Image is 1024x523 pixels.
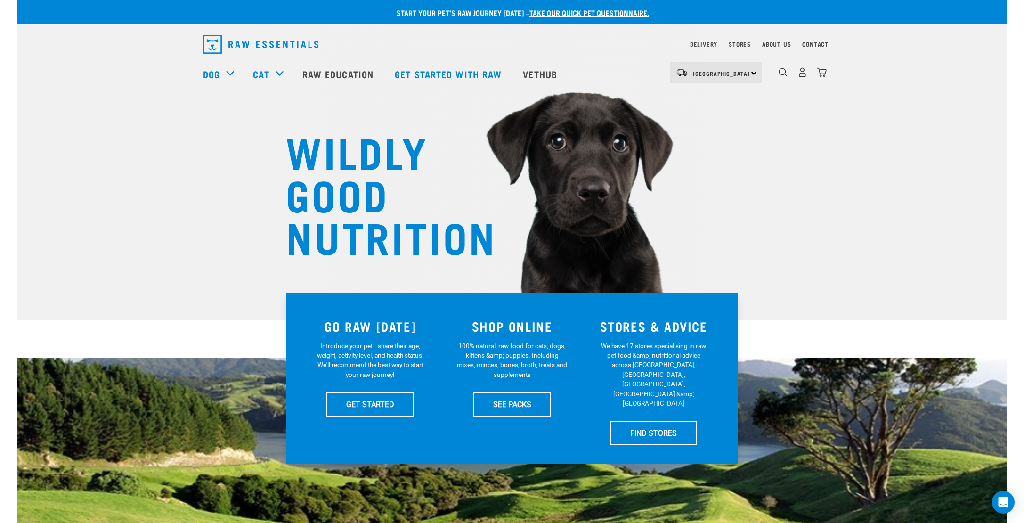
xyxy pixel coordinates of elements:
a: GET STARTED [326,392,414,416]
a: Get started with Raw [385,55,513,93]
a: Raw Education [293,55,385,93]
img: home-icon-1@2x.png [779,68,788,77]
a: SEE PACKS [473,392,551,416]
img: van-moving.png [675,68,688,77]
a: Dog [203,67,220,81]
p: Start your pet’s raw journey [DATE] – [24,7,1014,18]
nav: dropdown navigation [17,55,1007,93]
img: Raw Essentials Logo [203,35,318,54]
a: Vethub [513,55,569,93]
a: Delivery [690,42,717,46]
a: Stores [729,42,751,46]
img: user.png [797,67,807,77]
h3: GO RAW [DATE] [305,319,436,334]
a: Contact [802,42,829,46]
p: Introduce your pet—share their age, weight, activity level, and health status. We'll recommend th... [315,341,426,380]
span: [GEOGRAPHIC_DATA] [693,72,750,75]
h3: STORES & ADVICE [588,319,719,334]
a: FIND STORES [610,421,697,445]
p: We have 17 stores specialising in raw pet food &amp; nutritional advice across [GEOGRAPHIC_DATA],... [598,341,709,409]
h3: SHOP ONLINE [447,319,577,334]
nav: dropdown navigation [195,31,829,57]
p: 100% natural, raw food for cats, dogs, kittens &amp; puppies. Including mixes, minces, bones, bro... [457,341,568,380]
img: home-icon@2x.png [817,67,827,77]
a: Cat [253,67,269,81]
a: take our quick pet questionnaire. [529,10,649,15]
div: Open Intercom Messenger [992,491,1015,514]
h1: WILDLY GOOD NUTRITION [286,130,474,257]
a: About Us [762,42,791,46]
